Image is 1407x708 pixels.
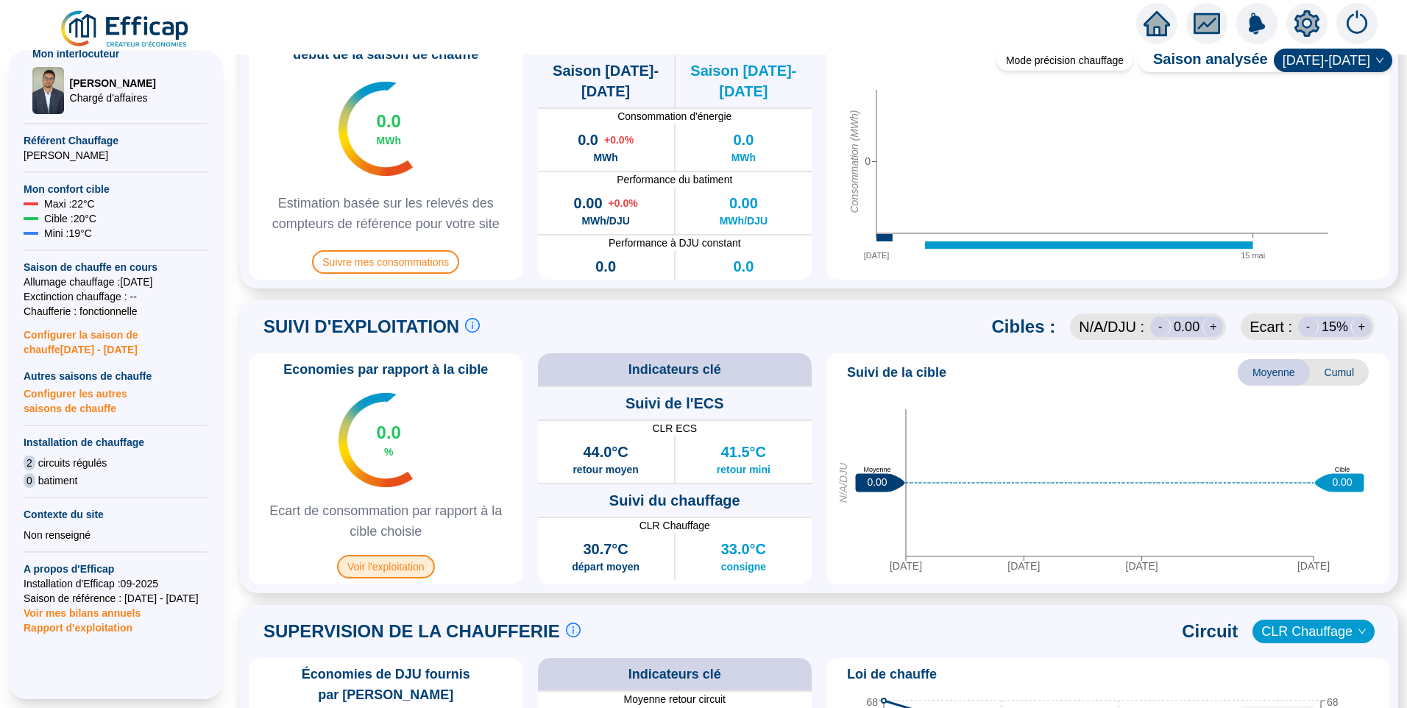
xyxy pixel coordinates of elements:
[1138,49,1268,72] span: Saison analysée
[38,456,107,470] span: circuits régulés
[24,435,208,450] span: Installation de chauffage
[628,664,721,684] span: Indicateurs clé
[24,133,208,148] span: Référent Chauffage
[538,692,812,707] span: Moyenne retour circuit
[731,150,756,165] span: MWh
[312,250,459,274] span: Suivre mes consommations
[1375,56,1384,65] span: down
[1144,10,1170,37] span: home
[729,193,758,213] span: 0.00
[24,289,208,304] span: Exctinction chauffage : --
[263,315,459,339] span: SUIVI D'EXPLOITATION
[274,359,497,380] span: Economies par rapport à la cible
[574,193,603,213] span: 0.00
[890,560,922,572] tspan: [DATE]
[1310,359,1369,386] span: Cumul
[625,393,724,414] span: Suivi de l'ECS
[24,148,208,163] span: [PERSON_NAME]
[538,60,674,102] span: Saison [DATE]-[DATE]
[255,500,517,542] span: Ecart de consommation par rapport à la cible choisie
[32,67,64,114] img: Chargé d'affaires
[59,9,192,50] img: efficap energie logo
[717,462,770,477] span: retour mini
[847,362,946,383] span: Suivi de la cible
[595,256,616,277] span: 0.0
[1332,476,1352,488] text: 0.00
[24,383,208,416] span: Configurer les autres saisons de chauffe
[604,132,634,147] span: + 0.0 %
[1236,3,1277,44] img: alerts
[1250,316,1292,337] span: Ecart :
[1294,10,1320,37] span: setting
[573,462,638,477] span: retour moyen
[578,130,598,150] span: 0.0
[384,445,393,459] span: %
[583,442,628,462] span: 44.0°C
[44,197,95,211] span: Maxi : 22 °C
[377,133,401,148] span: MWh
[1202,316,1223,337] div: +
[44,211,96,226] span: Cible : 20 °C
[465,318,480,333] span: info-circle
[865,156,871,168] tspan: 0
[593,150,617,165] span: MWh
[1150,316,1171,337] div: -
[1174,316,1199,337] span: 0.00
[721,559,766,574] span: consigne
[1327,696,1339,708] tspan: 68
[337,555,435,578] span: Voir l'exploitation
[593,277,617,291] span: MWh
[24,304,208,319] span: Chaufferie : fonctionnelle
[255,664,517,705] span: Économies de DJU fournis par [PERSON_NAME]
[1126,560,1158,572] tspan: [DATE]
[721,539,766,559] span: 33.0°C
[24,598,141,619] span: Voir mes bilans annuels
[32,46,199,61] span: Mon interlocuteur
[24,576,208,591] span: Installation d'Efficap : 09-2025
[609,490,740,511] span: Suivi du chauffage
[848,110,860,213] tspan: Consommation (MWh)
[1322,316,1348,337] span: 15 %
[24,473,35,488] span: 0
[1335,466,1350,473] text: Cible
[1238,359,1310,386] span: Moyenne
[339,82,413,176] img: indicateur températures
[538,421,812,436] span: CLR ECS
[1298,316,1319,337] div: -
[538,236,812,250] span: Performance à DJU constant
[1182,620,1238,643] span: Circuit
[24,591,208,606] span: Saison de référence : [DATE] - [DATE]
[24,275,208,289] span: Allumage chauffage : [DATE]
[1194,10,1220,37] span: fund
[538,172,812,187] span: Performance du batiment
[24,182,208,197] span: Mon confort cible
[609,196,638,210] span: + 0.0 %
[24,369,208,383] span: Autres saisons de chauffe
[1351,316,1372,337] div: +
[24,507,208,522] span: Contexte du site
[583,539,628,559] span: 30.7°C
[1261,620,1366,642] span: CLR Chauffage
[721,442,766,462] span: 41.5°C
[566,623,581,637] span: info-circle
[1336,3,1378,44] img: alerts
[263,620,560,643] span: SUPERVISION DE LA CHAUFFERIE
[24,562,208,576] span: A propos d'Efficap
[1007,560,1040,572] tspan: [DATE]
[733,130,754,150] span: 0.0
[997,50,1133,71] div: Mode précision chauffage
[44,226,92,241] span: Mini : 19 °C
[581,213,629,228] span: MWh/DJU
[24,456,35,470] span: 2
[720,213,768,228] span: MWh/DJU
[1283,49,1383,71] span: 2025-2026
[847,664,937,684] span: Loi de chauffe
[38,473,78,488] span: batiment
[864,251,890,260] tspan: [DATE]
[1358,627,1367,636] span: down
[538,518,812,533] span: CLR Chauffage
[70,76,156,91] span: [PERSON_NAME]
[24,319,208,357] span: Configurer la saison de chauffe [DATE] - [DATE]
[377,110,401,133] span: 0.0
[1079,316,1144,337] span: N/A /DJU :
